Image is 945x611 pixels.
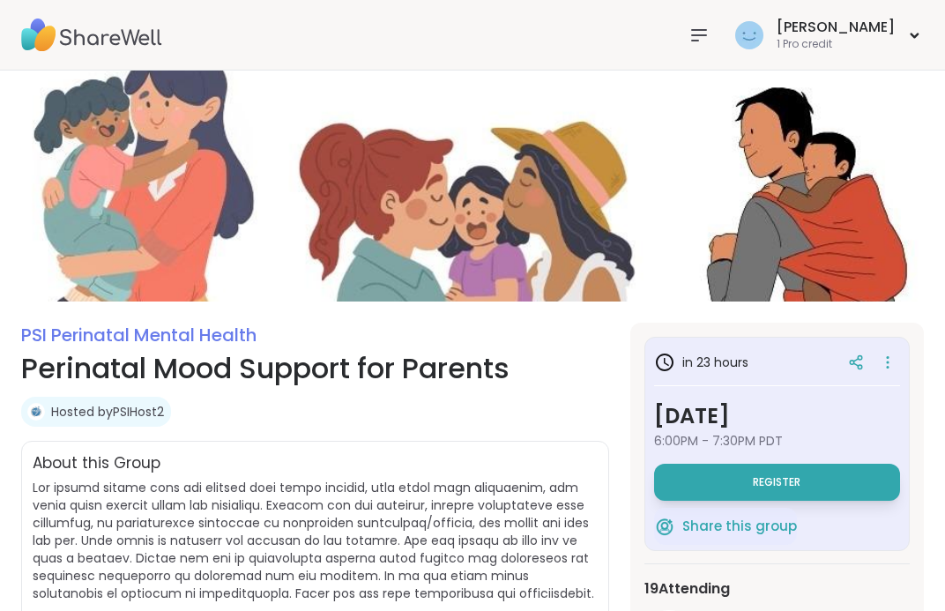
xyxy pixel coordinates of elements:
h3: in 23 hours [654,352,748,373]
span: 19 Attending [644,578,730,600]
img: ShareWell Logomark [654,516,675,537]
span: 6:00PM - 7:30PM PDT [654,432,900,450]
a: Hosted byPSIHost2 [51,403,164,421]
h3: [DATE] [654,400,900,432]
img: PSIHost2 [27,403,45,421]
span: Register [753,475,800,489]
button: Register [654,464,900,501]
img: ShareWell Nav Logo [21,4,162,66]
span: Share this group [682,517,797,537]
h1: Perinatal Mood Support for Parents [21,347,609,390]
h2: About this Group [33,452,160,475]
button: Share this group [654,508,797,545]
div: 1 Pro credit [777,37,895,52]
a: PSI Perinatal Mental Health [21,323,257,347]
div: [PERSON_NAME] [777,18,895,37]
img: anisha [735,21,763,49]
